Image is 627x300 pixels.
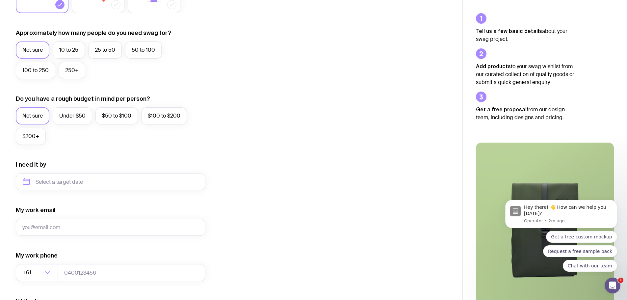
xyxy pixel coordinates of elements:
label: Not sure [16,107,49,124]
input: Search for option [33,264,43,281]
p: to your swag wishlist from our curated collection of quality goods or submit a quick general enqu... [476,62,575,86]
label: $50 to $100 [95,107,138,124]
label: 100 to 250 [16,62,55,79]
p: from our design team, including designs and pricing. [476,105,575,122]
label: Approximately how many people do you need swag for? [16,29,171,37]
iframe: Intercom live chat [605,278,620,293]
input: you@email.com [16,219,205,236]
label: $100 to $200 [141,107,187,124]
input: 0400123456 [58,264,205,281]
label: Not sure [16,41,49,59]
label: Under $50 [53,107,92,124]
label: $200+ [16,128,46,145]
label: 250+ [59,62,85,79]
iframe: Intercom notifications message [495,194,627,276]
label: Do you have a rough budget in mind per person? [16,95,150,103]
p: about your swag project. [476,27,575,43]
strong: Add products [476,63,511,69]
div: Search for option [16,264,58,281]
label: I need it by [16,161,46,169]
strong: Tell us a few basic details [476,28,542,34]
label: 10 to 25 [53,41,85,59]
span: 1 [618,278,623,283]
label: My work email [16,206,55,214]
label: 25 to 50 [88,41,122,59]
span: +61 [22,264,33,281]
label: 50 to 100 [125,41,162,59]
input: Select a target date [16,173,205,190]
strong: Get a free proposal [476,106,527,112]
label: My work phone [16,252,58,259]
